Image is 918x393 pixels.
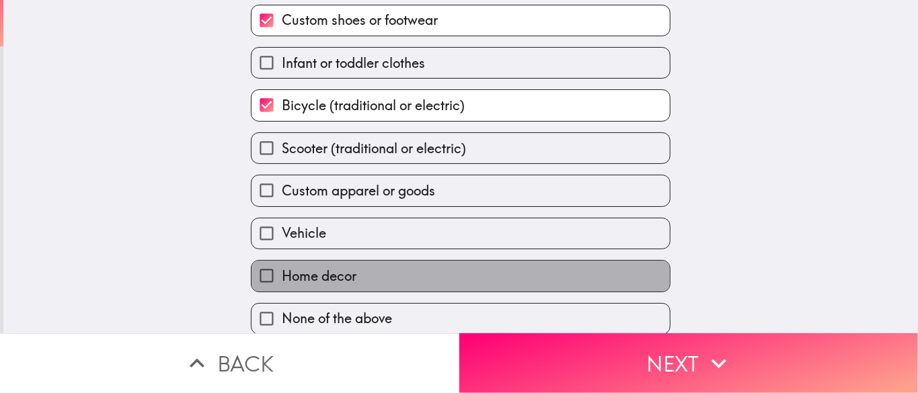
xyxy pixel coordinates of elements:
button: Scooter (traditional or electric) [252,133,670,163]
span: Custom shoes or footwear [282,11,438,30]
span: Home decor [282,267,356,286]
span: Infant or toddler clothes [282,54,425,73]
span: Scooter (traditional or electric) [282,139,466,158]
span: Bicycle (traditional or electric) [282,96,465,115]
span: None of the above [282,309,392,328]
span: Vehicle [282,224,326,243]
button: None of the above [252,304,670,334]
button: Infant or toddler clothes [252,48,670,78]
button: Home decor [252,261,670,291]
span: Custom apparel or goods [282,181,435,200]
button: Custom apparel or goods [252,175,670,206]
button: Bicycle (traditional or electric) [252,90,670,120]
button: Custom shoes or footwear [252,5,670,36]
button: Vehicle [252,218,670,249]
